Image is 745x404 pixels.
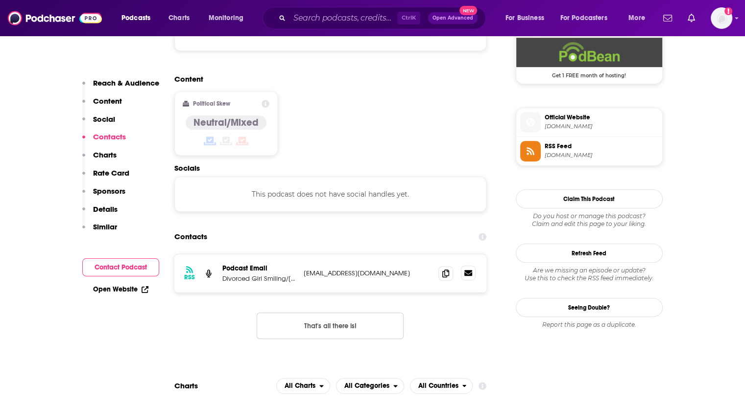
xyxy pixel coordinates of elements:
img: Podchaser - Follow, Share and Rate Podcasts [8,9,102,27]
button: Details [82,204,118,223]
span: Charts [168,11,190,25]
span: Get 1 FREE month of hosting! [516,67,662,79]
button: Contacts [82,132,126,150]
p: Social [93,114,115,124]
p: Similar [93,222,117,231]
button: open menu [276,378,330,394]
a: Podbean Deal: Get 1 FREE month of hosting! [516,38,662,78]
button: Rate Card [82,168,129,186]
span: Logged in as shcarlos [711,7,732,29]
button: Sponsors [82,186,125,204]
button: Content [82,96,122,114]
button: Reach & Audience [82,78,159,96]
a: Open Website [93,285,148,293]
a: Seeing Double? [516,298,663,317]
h2: Platforms [276,378,330,394]
img: User Profile [711,7,732,29]
p: Sponsors [93,186,125,196]
button: Show profile menu [711,7,732,29]
p: Podcast Email [222,264,296,272]
h2: Socials [174,163,487,173]
span: For Business [505,11,544,25]
div: Are we missing an episode or update? Use this to check the RSS feed immediately. [516,267,663,282]
h2: Countries [410,378,473,394]
h2: Political Skew [193,100,230,107]
p: Charts [93,150,117,159]
h2: Contacts [174,227,207,246]
button: open menu [499,10,556,26]
div: Search podcasts, credits, & more... [272,7,495,29]
span: Ctrl K [397,12,420,24]
button: Refresh Feed [516,244,663,263]
button: Claim This Podcast [516,189,663,208]
p: Content [93,96,122,106]
span: Podcasts [121,11,150,25]
svg: Add a profile image [724,7,732,15]
button: Nothing here. [257,313,404,339]
a: RSS Feed[DOMAIN_NAME] [520,141,658,161]
div: Claim and edit this page to your liking. [516,212,663,228]
h3: RSS [184,273,195,281]
span: Do you host or manage this podcast? [516,212,663,220]
a: Charts [162,10,195,26]
p: [EMAIL_ADDRESS][DOMAIN_NAME] [304,269,431,277]
button: open menu [336,378,404,394]
span: All Countries [418,382,458,389]
span: Official Website [545,113,658,122]
a: Show notifications dropdown [684,10,699,26]
span: Monitoring [209,11,243,25]
h4: Neutral/Mixed [193,116,259,129]
p: Divorced Girl Smiling/[PERSON_NAME] [222,274,296,283]
h2: Content [174,74,479,84]
img: Podbean Deal: Get 1 FREE month of hosting! [516,38,662,67]
div: Report this page as a duplicate. [516,321,663,329]
p: Details [93,204,118,214]
p: Reach & Audience [93,78,159,88]
span: Open Advanced [433,16,473,21]
h2: Charts [174,381,198,390]
button: open menu [554,10,622,26]
p: Rate Card [93,168,129,178]
button: open menu [410,378,473,394]
span: All Charts [285,382,315,389]
div: This podcast does not have social handles yet. [174,177,487,212]
span: feed.podbean.com [545,152,658,159]
button: open menu [622,10,657,26]
input: Search podcasts, credits, & more... [289,10,397,26]
span: More [628,11,645,25]
button: Social [82,114,115,133]
p: Contacts [93,132,126,141]
span: For Podcasters [560,11,607,25]
span: divorcedgirlsmiling.podbean.com [545,123,658,130]
span: New [459,6,477,15]
span: RSS Feed [545,142,658,151]
h2: Categories [336,378,404,394]
a: Show notifications dropdown [659,10,676,26]
a: Official Website[DOMAIN_NAME] [520,112,658,133]
button: open menu [115,10,163,26]
button: open menu [202,10,256,26]
button: Charts [82,150,117,168]
button: Contact Podcast [82,258,159,276]
span: All Categories [344,382,389,389]
button: Open AdvancedNew [428,12,478,24]
button: Similar [82,222,117,240]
